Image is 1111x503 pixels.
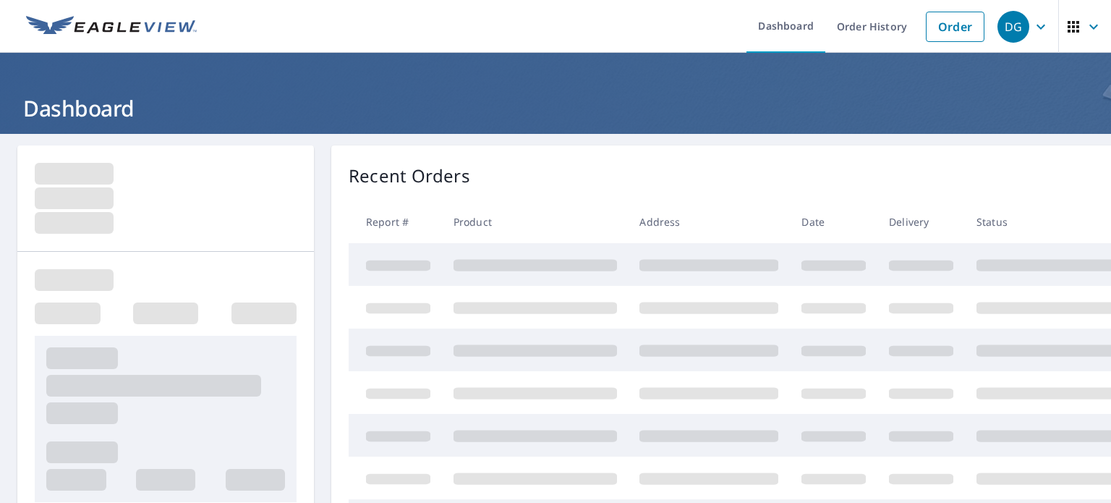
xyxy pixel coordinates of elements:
[926,12,984,42] a: Order
[997,11,1029,43] div: DG
[790,200,877,243] th: Date
[628,200,790,243] th: Address
[17,93,1094,123] h1: Dashboard
[442,200,629,243] th: Product
[349,200,442,243] th: Report #
[877,200,965,243] th: Delivery
[26,16,197,38] img: EV Logo
[349,163,470,189] p: Recent Orders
